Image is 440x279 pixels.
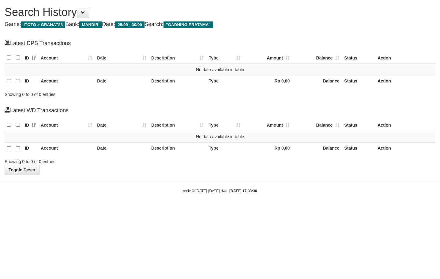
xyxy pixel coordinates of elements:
th: Rp 0,00 [243,142,292,154]
th: Description [149,142,206,154]
th: Date: activate to sort column ascending [95,119,149,131]
th: Type: activate to sort column ascending [206,52,243,64]
th: ID [22,75,38,87]
th: ID: activate to sort column ascending [22,52,38,64]
span: MANDIRI [79,21,102,28]
a: Toggle Descr [5,165,39,175]
th: Balance: activate to sort column ascending [292,119,342,131]
th: Rp 0,00 [243,75,292,87]
td: No data available in table [5,131,435,143]
span: "GADHING PRATAMA" [164,21,213,28]
span: 25/09 - 30/09 [115,21,145,28]
strong: [DATE] 17:33:36 [229,189,257,193]
th: Action [375,75,435,87]
h4: Game: Bank: Date: Search: [5,21,435,28]
th: Status [342,75,375,87]
th: Type: activate to sort column ascending [206,119,243,131]
h4: Latest WD Transactions [5,107,435,114]
th: Account: activate to sort column ascending [38,119,95,131]
h4: Latest DPS Transactions [5,40,435,47]
th: Description: activate to sort column ascending [149,119,206,131]
span: ITOTO > GRANAT88 [21,21,65,28]
th: Description: activate to sort column ascending [149,52,206,64]
th: Status [342,52,375,64]
th: Account: activate to sort column ascending [38,52,95,64]
th: Balance [292,75,342,87]
th: Description [149,75,206,87]
small: code © [DATE]-[DATE] dwg | [183,189,257,193]
th: Balance [292,142,342,154]
th: Balance: activate to sort column ascending [292,52,342,64]
th: Status [342,142,375,154]
th: ID [22,142,38,154]
td: No data available in table [5,64,435,75]
th: Action [375,119,435,131]
th: ID: activate to sort column ascending [22,119,38,131]
th: Account [38,142,95,154]
th: Action [375,52,435,64]
th: Type [206,75,243,87]
th: Account [38,75,95,87]
th: Amount: activate to sort column ascending [243,52,292,64]
th: Action [375,142,435,154]
div: Showing 0 to 0 of 0 entries [5,89,179,97]
th: Date [95,142,149,154]
h1: Search History [5,6,435,18]
th: Date [95,75,149,87]
th: Status [342,119,375,131]
div: Showing 0 to 0 of 0 entries [5,156,179,165]
th: Date: activate to sort column ascending [95,52,149,64]
th: Amount: activate to sort column ascending [243,119,292,131]
th: Type [206,142,243,154]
